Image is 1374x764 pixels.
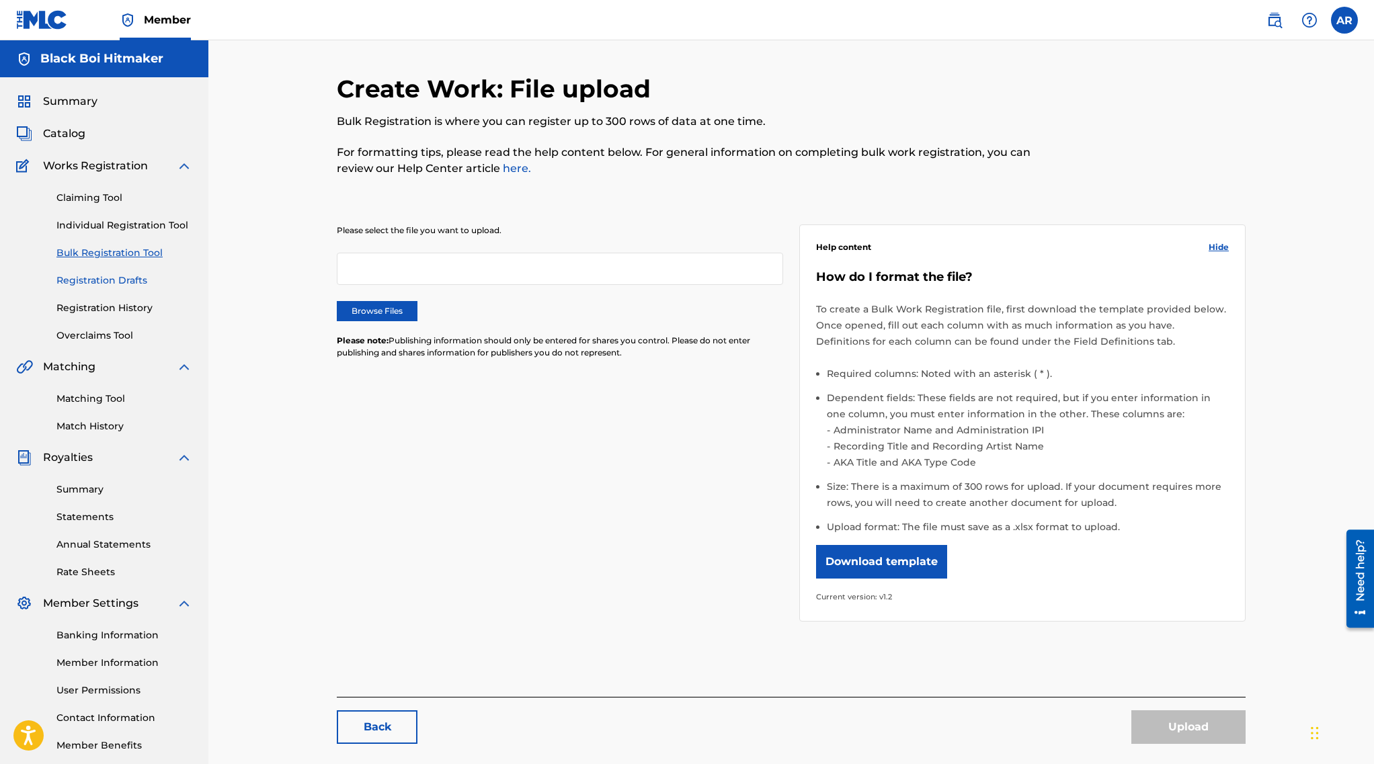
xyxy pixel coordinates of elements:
[56,538,192,552] a: Annual Statements
[816,589,1229,605] p: Current version: v1.2
[16,51,32,67] img: Accounts
[337,74,657,104] h2: Create Work: File upload
[827,390,1229,478] li: Dependent fields: These fields are not required, but if you enter information in one column, you ...
[337,710,417,744] a: Back
[16,450,32,466] img: Royalties
[816,545,947,579] button: Download template
[56,329,192,343] a: Overclaims Tool
[1296,7,1323,34] div: Help
[43,93,97,110] span: Summary
[176,359,192,375] img: expand
[827,519,1229,535] li: Upload format: The file must save as a .xlsx format to upload.
[120,12,136,28] img: Top Rightsholder
[56,565,192,579] a: Rate Sheets
[16,126,85,142] a: CatalogCatalog
[16,10,68,30] img: MLC Logo
[827,478,1229,519] li: Size: There is a maximum of 300 rows for upload. If your document requires more rows, you will ne...
[43,126,85,142] span: Catalog
[56,392,192,406] a: Matching Tool
[816,241,871,253] span: Help content
[56,711,192,725] a: Contact Information
[56,656,192,670] a: Member Information
[56,482,192,497] a: Summary
[43,359,95,375] span: Matching
[43,595,138,611] span: Member Settings
[1209,241,1229,253] span: Hide
[56,628,192,642] a: Banking Information
[176,158,192,174] img: expand
[500,162,531,175] a: here.
[337,114,1037,130] p: Bulk Registration is where you can register up to 300 rows of data at one time.
[16,126,32,142] img: Catalog
[1301,12,1318,28] img: help
[830,422,1229,438] li: Administrator Name and Administration IPI
[1266,12,1283,28] img: search
[816,301,1229,349] p: To create a Bulk Work Registration file, first download the template provided below. Once opened,...
[827,366,1229,390] li: Required columns: Noted with an asterisk ( * ).
[176,595,192,611] img: expand
[56,738,192,753] a: Member Benefits
[337,335,783,359] p: Publishing information should only be entered for shares you control. Please do not enter publish...
[16,359,33,375] img: Matching
[16,158,34,174] img: Works Registration
[1261,7,1288,34] a: Public Search
[1331,7,1358,34] div: User Menu
[830,438,1229,454] li: Recording Title and Recording Artist Name
[43,450,93,466] span: Royalties
[830,454,1229,470] li: AKA Title and AKA Type Code
[56,683,192,697] a: User Permissions
[16,93,97,110] a: SummarySummary
[337,301,417,321] label: Browse Files
[43,158,148,174] span: Works Registration
[144,12,191,28] span: Member
[40,51,163,67] h5: Black Boi Hitmaker
[16,595,32,611] img: Member Settings
[176,450,192,466] img: expand
[56,218,192,232] a: Individual Registration Tool
[56,246,192,260] a: Bulk Registration Tool
[337,335,389,345] span: Please note:
[816,269,1229,285] h5: How do I format the file?
[56,191,192,205] a: Claiming Tool
[56,273,192,288] a: Registration Drafts
[1336,524,1374,632] iframe: Resource Center
[56,419,192,433] a: Match History
[337,224,783,237] p: Please select the file you want to upload.
[56,301,192,315] a: Registration History
[337,144,1037,177] p: For formatting tips, please read the help content below. For general information on completing bu...
[1311,713,1319,753] div: Drag
[56,510,192,524] a: Statements
[16,93,32,110] img: Summary
[1307,699,1374,764] iframe: Chat Widget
